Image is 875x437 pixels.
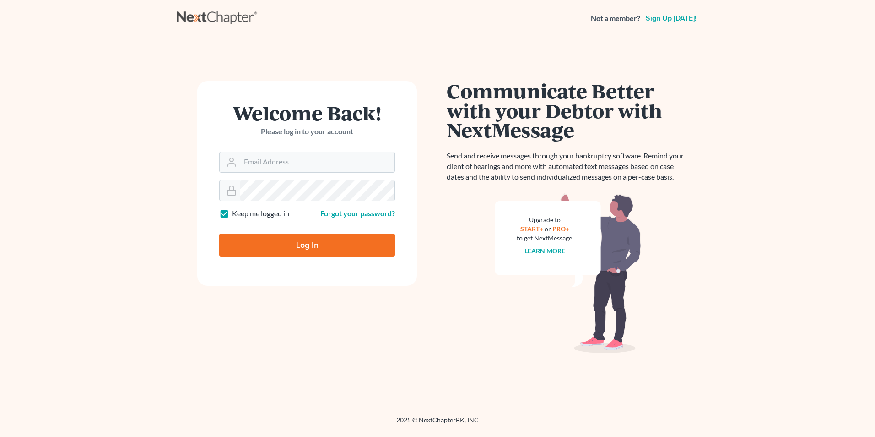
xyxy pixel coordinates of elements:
[232,208,289,219] label: Keep me logged in
[545,225,551,233] span: or
[644,15,698,22] a: Sign up [DATE]!
[219,126,395,137] p: Please log in to your account
[495,193,641,354] img: nextmessage_bg-59042aed3d76b12b5cd301f8e5b87938c9018125f34e5fa2b7a6b67550977c72.svg
[525,247,566,255] a: Learn more
[320,209,395,218] a: Forgot your password?
[517,215,573,224] div: Upgrade to
[591,13,640,24] strong: Not a member?
[517,234,573,243] div: to get NextMessage.
[219,234,395,257] input: Log In
[177,415,698,432] div: 2025 © NextChapterBK, INC
[553,225,570,233] a: PRO+
[521,225,544,233] a: START+
[240,152,394,172] input: Email Address
[447,151,689,182] p: Send and receive messages through your bankruptcy software. Remind your client of hearings and mo...
[219,103,395,123] h1: Welcome Back!
[447,81,689,140] h1: Communicate Better with your Debtor with NextMessage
